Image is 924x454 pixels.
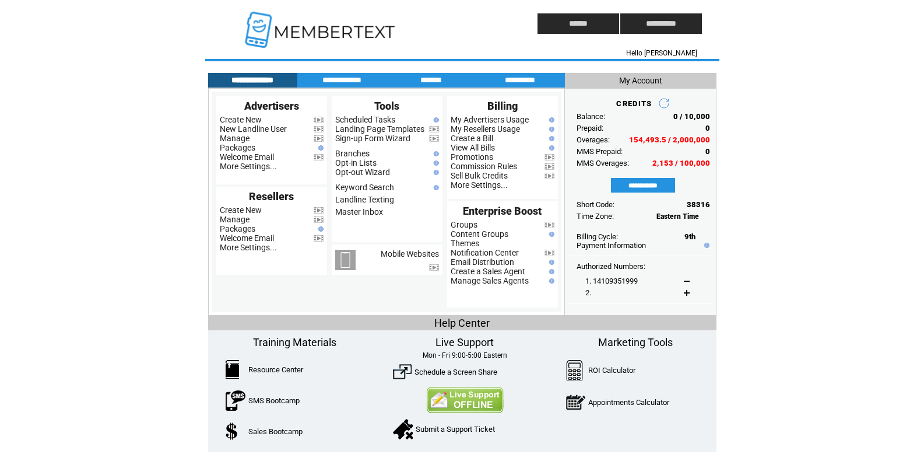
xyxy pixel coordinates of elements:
a: Sales Bootcamp [248,427,303,436]
img: help.gif [546,117,554,123]
span: Hello [PERSON_NAME] [626,49,697,57]
img: help.gif [431,170,439,175]
span: Tools [374,100,399,112]
img: help.gif [701,243,709,248]
a: Resource Center [248,365,303,374]
a: Opt-in Lists [335,158,377,167]
a: Welcome Email [220,152,274,162]
span: 0 [705,147,710,156]
span: 0 / 10,000 [673,112,710,121]
a: Sign-up Form Wizard [335,134,410,143]
a: New Landline User [220,124,287,134]
span: Authorized Numbers: [577,262,645,271]
a: Schedule a Screen Share [414,368,497,376]
a: Manage Sales Agents [451,276,529,285]
span: Balance: [577,112,605,121]
a: Master Inbox [335,207,383,216]
span: Prepaid: [577,124,603,132]
img: SalesBootcamp.png [226,422,239,440]
span: 2,153 / 100,000 [652,159,710,167]
span: Billing Cycle: [577,232,618,241]
a: SMS Bootcamp [248,396,300,405]
img: help.gif [546,145,554,151]
img: SupportTicket.png [393,419,413,439]
a: More Settings... [220,162,277,171]
img: help.gif [546,232,554,237]
a: Manage [220,215,250,224]
a: Packages [220,224,255,233]
img: help.gif [546,260,554,265]
a: Notification Center [451,248,519,257]
a: Create a Sales Agent [451,267,525,276]
img: video.png [429,264,439,271]
img: video.png [544,163,554,170]
a: Content Groups [451,229,508,239]
img: help.gif [546,269,554,274]
span: MMS Prepaid: [577,147,623,156]
img: video.png [314,117,324,123]
img: video.png [314,126,324,132]
a: ROI Calculator [588,366,635,375]
a: Commission Rules [451,162,517,171]
span: Advertisers [244,100,299,112]
img: ResourceCenter.png [226,360,239,379]
a: My Resellers Usage [451,124,520,134]
span: CREDITS [616,99,652,108]
img: video.png [314,207,324,214]
span: 38316 [687,200,710,209]
img: help.gif [431,151,439,156]
a: Create New [220,205,262,215]
img: video.png [314,135,324,142]
a: Create a Bill [451,134,493,143]
span: 0 [705,124,710,132]
span: 154,493.5 / 2,000,000 [629,135,710,144]
img: Contact Us [426,387,504,413]
span: MMS Overages: [577,159,629,167]
a: My Advertisers Usage [451,115,529,124]
span: Training Materials [253,336,336,348]
img: help.gif [315,145,324,151]
a: Groups [451,220,477,229]
span: Time Zone: [577,212,614,221]
img: video.png [429,126,439,132]
img: help.gif [315,226,324,232]
img: video.png [544,222,554,228]
img: video.png [544,173,554,179]
img: help.gif [546,127,554,132]
a: More Settings... [220,243,277,252]
span: My Account [619,76,662,85]
a: Manage [220,134,250,143]
a: Submit a Support Ticket [416,425,495,434]
span: Enterprise Boost [463,205,542,217]
img: video.png [544,250,554,256]
span: Mon - Fri 9:00-5:00 Eastern [423,351,507,359]
a: Landing Page Templates [335,124,424,134]
span: Short Code: [577,200,614,209]
a: Appointments Calculator [588,398,669,407]
span: Eastern Time [656,212,699,221]
img: help.gif [431,160,439,166]
span: 2. [585,288,591,297]
img: video.png [429,135,439,142]
a: Themes [451,239,479,248]
span: Live Support [435,336,494,348]
img: help.gif [546,278,554,284]
img: Calculator.png [566,360,584,380]
span: 9th [684,232,695,241]
img: ScreenShare.png [393,362,412,381]
a: More Settings... [451,180,508,190]
span: Help Center [434,317,490,329]
img: mobile-websites.png [335,250,356,270]
img: help.gif [546,136,554,141]
a: Promotions [451,152,493,162]
img: SMSBootcamp.png [226,390,245,411]
span: 1. 14109351999 [585,277,638,285]
img: video.png [314,216,324,223]
a: Keyword Search [335,183,394,192]
a: Payment Information [577,241,646,250]
span: Billing [487,100,518,112]
a: Landline Texting [335,195,394,204]
img: AppointmentCalc.png [566,392,585,413]
span: Overages: [577,135,610,144]
a: View All Bills [451,143,495,152]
